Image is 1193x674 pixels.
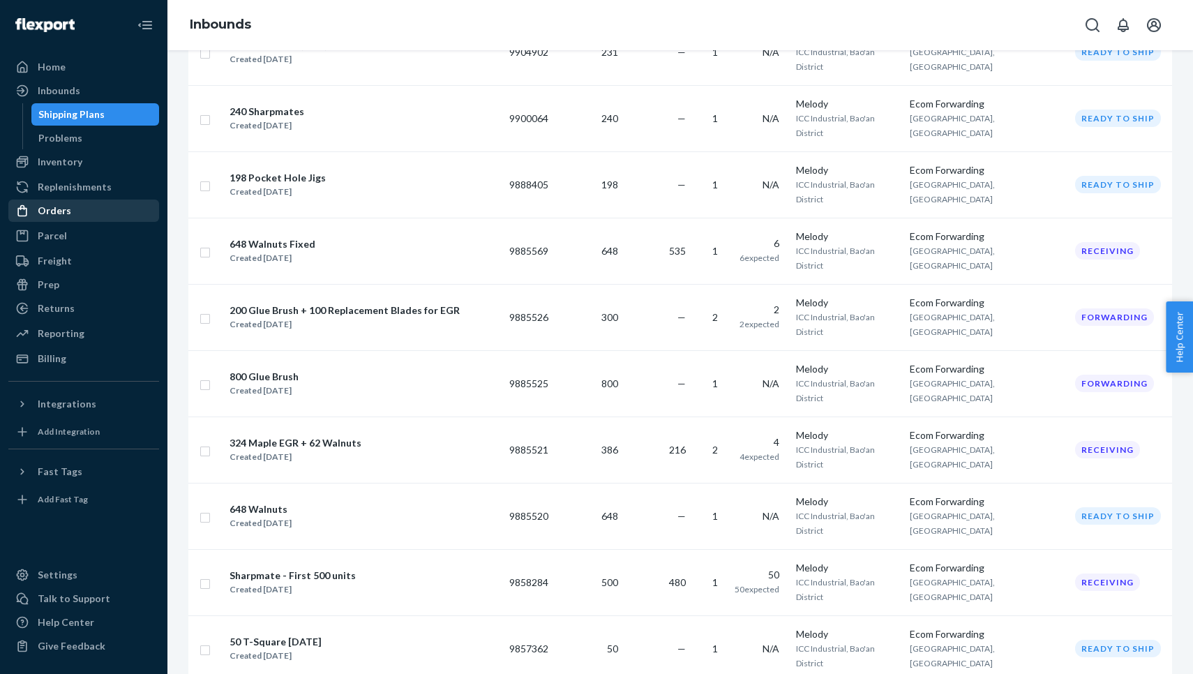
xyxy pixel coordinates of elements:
div: Created [DATE] [230,516,292,530]
span: — [677,311,686,323]
span: N/A [763,179,779,190]
span: N/A [763,643,779,654]
div: Ready to ship [1075,110,1161,127]
span: 240 [601,112,618,124]
div: Created [DATE] [230,450,361,464]
a: Settings [8,564,159,586]
div: Melody [796,495,899,509]
a: Billing [8,347,159,370]
div: Receiving [1075,574,1140,591]
span: [GEOGRAPHIC_DATA], [GEOGRAPHIC_DATA] [910,246,995,271]
span: [GEOGRAPHIC_DATA], [GEOGRAPHIC_DATA] [910,113,995,138]
div: 50 [735,568,779,582]
span: 1 [712,643,718,654]
div: 50 T-Square [DATE] [230,635,322,649]
div: Give Feedback [38,639,105,653]
span: ICC Industrial, Bao'an District [796,444,875,470]
span: N/A [763,510,779,522]
div: 800 Glue Brush [230,370,299,384]
div: Prep [38,278,59,292]
button: Open notifications [1109,11,1137,39]
a: Orders [8,200,159,222]
div: Fast Tags [38,465,82,479]
span: ICC Industrial, Bao'an District [796,179,875,204]
span: ICC Industrial, Bao'an District [796,378,875,403]
div: Returns [38,301,75,315]
div: Ecom Forwarding [910,97,1064,111]
td: 9885525 [504,350,554,417]
div: Melody [796,296,899,310]
span: 1 [712,46,718,58]
a: Home [8,56,159,78]
div: Melody [796,627,899,641]
div: Ready to ship [1075,176,1161,193]
div: 4 [735,435,779,449]
div: Ecom Forwarding [910,362,1064,376]
span: — [677,510,686,522]
span: 2 [712,311,718,323]
div: Reporting [38,327,84,340]
div: Ready to ship [1075,640,1161,657]
div: Created [DATE] [230,185,326,199]
span: 2 expected [740,319,779,329]
button: Help Center [1166,301,1193,373]
a: Problems [31,127,160,149]
span: [GEOGRAPHIC_DATA], [GEOGRAPHIC_DATA] [910,643,995,668]
div: Integrations [38,397,96,411]
span: 50 [607,643,618,654]
div: Orders [38,204,71,218]
td: 9885520 [504,483,554,549]
div: Forwarding [1075,308,1154,326]
button: Integrations [8,393,159,415]
div: 324 Maple EGR + 62 Walnuts [230,436,361,450]
span: ICC Industrial, Bao'an District [796,511,875,536]
a: Talk to Support [8,587,159,610]
span: ICC Industrial, Bao'an District [796,246,875,271]
div: Add Integration [38,426,100,437]
span: 198 [601,179,618,190]
div: 2 [735,303,779,317]
div: Freight [38,254,72,268]
span: 2 [712,444,718,456]
span: [GEOGRAPHIC_DATA], [GEOGRAPHIC_DATA] [910,47,995,72]
div: 6 [735,237,779,250]
td: 9904902 [504,19,554,85]
div: Parcel [38,229,67,243]
div: 648 Walnuts Fixed [230,237,315,251]
span: 1 [712,112,718,124]
div: Ecom Forwarding [910,627,1064,641]
span: — [677,112,686,124]
a: Help Center [8,611,159,634]
span: 231 [601,46,618,58]
div: Ecom Forwarding [910,230,1064,244]
span: ICC Industrial, Bao'an District [796,643,875,668]
div: Created [DATE] [230,583,356,597]
div: Ready to ship [1075,507,1161,525]
a: Inbounds [190,17,251,32]
a: Parcel [8,225,159,247]
span: 1 [712,510,718,522]
span: — [677,377,686,389]
div: Inventory [38,155,82,169]
span: 216 [669,444,686,456]
a: Reporting [8,322,159,345]
div: Forwarding [1075,375,1154,392]
div: Talk to Support [38,592,110,606]
button: Open account menu [1140,11,1168,39]
div: Created [DATE] [230,52,328,66]
span: 1 [712,179,718,190]
div: Melody [796,163,899,177]
div: Ecom Forwarding [910,296,1064,310]
a: Inventory [8,151,159,173]
div: Ecom Forwarding [910,163,1064,177]
div: Melody [796,561,899,575]
span: 800 [601,377,618,389]
td: 9885569 [504,218,554,284]
a: Shipping Plans [31,103,160,126]
div: Created [DATE] [230,251,315,265]
div: Ecom Forwarding [910,561,1064,575]
span: 1 [712,245,718,257]
button: Fast Tags [8,460,159,483]
div: 198 Pocket Hole Jigs [230,171,326,185]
